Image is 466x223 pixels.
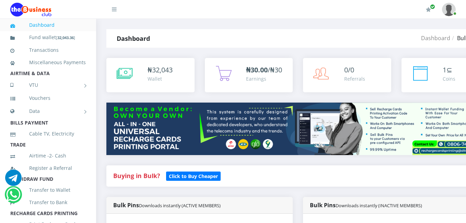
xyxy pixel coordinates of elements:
a: VTU [10,77,86,94]
img: Logo [10,3,51,16]
div: Coins [443,75,455,82]
a: Vouchers [10,90,86,106]
span: /₦30 [246,65,282,74]
span: 32,043 [152,65,173,74]
a: Dashboard [10,17,86,33]
small: [ ] [56,35,75,40]
a: Transfer to Wallet [10,182,86,198]
img: User [442,3,456,16]
a: Click to Buy Cheaper [166,172,221,180]
span: Renew/Upgrade Subscription [430,4,435,9]
a: ₦30.00/₦30 Earnings [205,58,293,92]
div: Wallet [148,75,173,82]
a: 0/0 Referrals [303,58,391,92]
div: ⊆ [443,65,455,75]
a: ₦32,043 Wallet [106,58,195,92]
a: Chat for support [5,175,22,186]
span: 1 [443,65,446,74]
strong: Bulk Pins [113,201,221,209]
b: Click to Buy Cheaper [169,173,218,179]
strong: Bulk Pins [310,201,422,209]
b: 32,043.36 [57,35,74,40]
i: Renew/Upgrade Subscription [426,7,431,12]
strong: Buying in Bulk? [113,172,160,180]
b: ₦30.00 [246,65,268,74]
small: Downloads instantly (ACTIVE MEMBERS) [139,202,221,209]
a: Transactions [10,42,86,58]
a: Chat for support [6,191,20,203]
strong: Dashboard [117,34,150,43]
div: Referrals [344,75,365,82]
a: Dashboard [421,34,450,42]
a: Transfer to Bank [10,195,86,210]
div: Earnings [246,75,282,82]
span: 0/0 [344,65,354,74]
a: Fund wallet[32,043.36] [10,30,86,46]
div: ₦ [148,65,173,75]
small: Downloads instantly (INACTIVE MEMBERS) [336,202,422,209]
a: Cable TV, Electricity [10,126,86,142]
a: Miscellaneous Payments [10,55,86,70]
a: Data [10,103,86,120]
a: Airtime -2- Cash [10,148,86,164]
a: Register a Referral [10,160,86,176]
